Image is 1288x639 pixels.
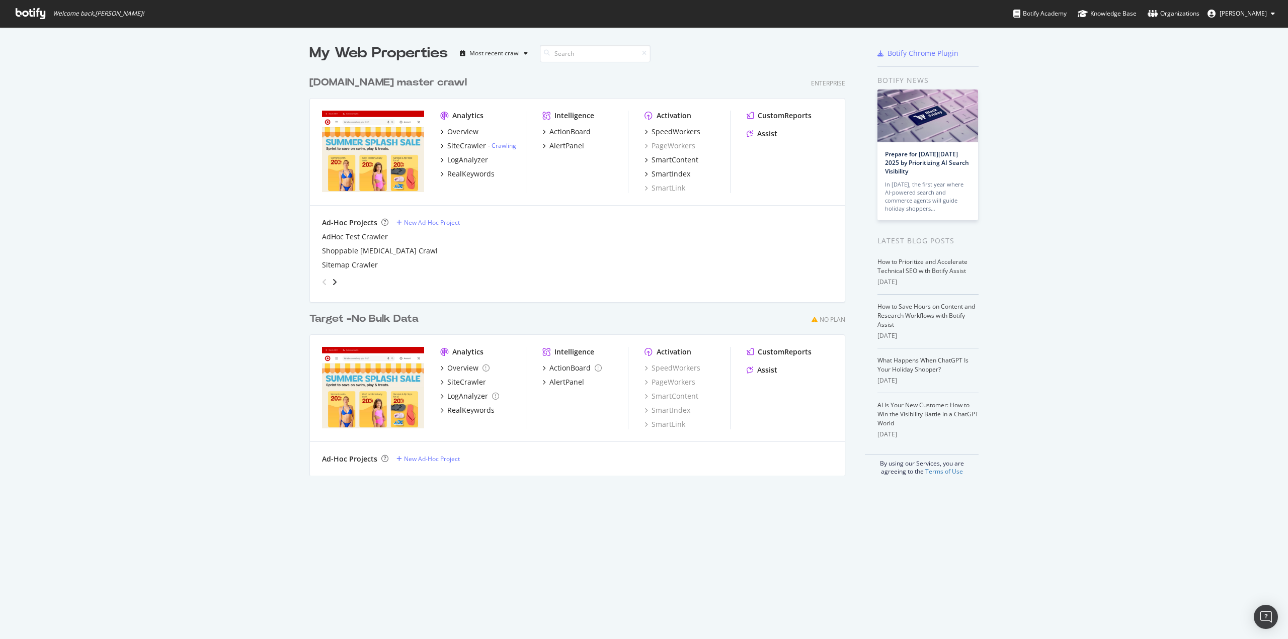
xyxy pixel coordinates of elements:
[542,377,584,387] a: AlertPanel
[758,347,812,357] div: CustomReports
[322,260,378,270] div: Sitemap Crawler
[1013,9,1067,19] div: Botify Academy
[747,129,777,139] a: Assist
[440,155,488,165] a: LogAnalyzer
[652,155,698,165] div: SmartContent
[758,111,812,121] div: CustomReports
[309,75,467,90] div: [DOMAIN_NAME] master crawl
[925,467,963,476] a: Terms of Use
[877,401,979,427] a: AI Is Your New Customer: How to Win the Visibility Battle in a ChatGPT World
[440,169,495,179] a: RealKeywords
[540,45,651,62] input: Search
[309,63,853,476] div: grid
[1078,9,1137,19] div: Knowledge Base
[877,430,979,439] div: [DATE]
[469,50,520,56] div: Most recent crawl
[404,218,460,227] div: New Ad-Hoc Project
[452,111,484,121] div: Analytics
[492,141,516,150] a: Crawling
[447,127,478,137] div: Overview
[865,454,979,476] div: By using our Services, you are agreeing to the
[440,377,486,387] a: SiteCrawler
[322,232,388,242] a: AdHoc Test Crawler
[440,363,490,373] a: Overview
[757,365,777,375] div: Assist
[542,127,591,137] a: ActionBoard
[747,365,777,375] a: Assist
[645,183,685,193] a: SmartLink
[549,363,591,373] div: ActionBoard
[645,405,690,415] a: SmartIndex
[657,111,691,121] div: Activation
[549,127,591,137] div: ActionBoard
[309,75,471,90] a: [DOMAIN_NAME] master crawl
[657,347,691,357] div: Activation
[447,391,488,401] div: LogAnalyzer
[322,454,377,464] div: Ad-Hoc Projects
[322,111,424,192] img: www.target.com
[877,257,968,275] a: How to Prioritize and Accelerate Technical SEO with Botify Assist
[877,302,975,329] a: How to Save Hours on Content and Research Workflows with Botify Assist
[645,377,695,387] a: PageWorkers
[456,45,532,61] button: Most recent crawl
[645,127,700,137] a: SpeedWorkers
[1148,9,1199,19] div: Organizations
[396,218,460,227] a: New Ad-Hoc Project
[554,347,594,357] div: Intelligence
[322,347,424,428] img: targetsecondary.com
[877,278,979,287] div: [DATE]
[447,155,488,165] div: LogAnalyzer
[549,141,584,151] div: AlertPanel
[440,127,478,137] a: Overview
[877,89,978,142] img: Prepare for Black Friday 2025 by Prioritizing AI Search Visibility
[447,141,486,151] div: SiteCrawler
[877,75,979,86] div: Botify news
[645,141,695,151] a: PageWorkers
[747,347,812,357] a: CustomReports
[877,48,958,58] a: Botify Chrome Plugin
[322,246,438,256] a: Shoppable [MEDICAL_DATA] Crawl
[309,312,423,326] a: Target -No Bulk Data
[652,169,690,179] div: SmartIndex
[888,48,958,58] div: Botify Chrome Plugin
[820,315,845,324] div: No Plan
[877,376,979,385] div: [DATE]
[645,391,698,401] a: SmartContent
[1220,9,1267,18] span: Eric Cason
[1199,6,1283,22] button: [PERSON_NAME]
[645,155,698,165] a: SmartContent
[452,347,484,357] div: Analytics
[440,141,516,151] a: SiteCrawler- Crawling
[53,10,144,18] span: Welcome back, [PERSON_NAME] !
[757,129,777,139] div: Assist
[645,363,700,373] a: SpeedWorkers
[1254,605,1278,629] div: Open Intercom Messenger
[554,111,594,121] div: Intelligence
[447,363,478,373] div: Overview
[447,405,495,415] div: RealKeywords
[404,454,460,463] div: New Ad-Hoc Project
[318,274,331,290] div: angle-left
[447,377,486,387] div: SiteCrawler
[322,218,377,228] div: Ad-Hoc Projects
[645,169,690,179] a: SmartIndex
[811,79,845,87] div: Enterprise
[488,141,516,150] div: -
[542,363,602,373] a: ActionBoard
[309,43,448,63] div: My Web Properties
[542,141,584,151] a: AlertPanel
[652,127,700,137] div: SpeedWorkers
[885,180,971,213] div: In [DATE], the first year where AI-powered search and commerce agents will guide holiday shoppers…
[331,277,338,287] div: angle-right
[549,377,584,387] div: AlertPanel
[645,419,685,429] a: SmartLink
[877,356,969,374] a: What Happens When ChatGPT Is Your Holiday Shopper?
